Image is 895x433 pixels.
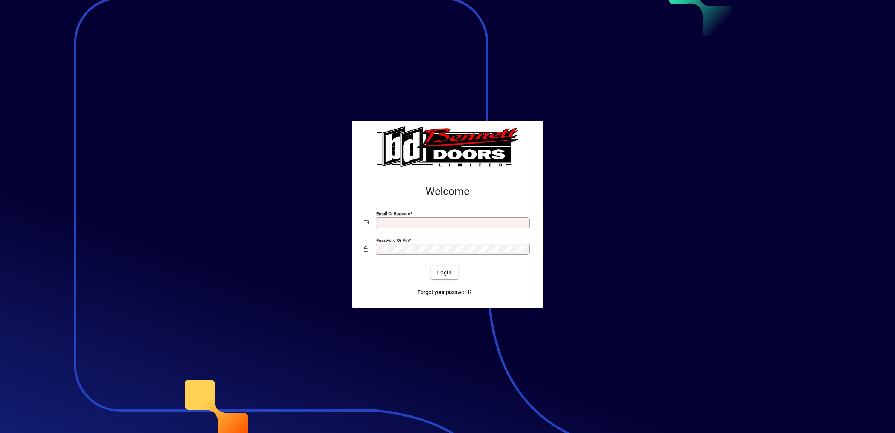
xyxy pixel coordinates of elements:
mat-label: Email or Barcode [376,211,410,216]
a: Forgot your password? [415,285,475,299]
h2: Welcome [364,185,531,198]
span: Login [437,269,452,277]
button: Login [431,266,458,279]
span: Forgot your password? [418,288,472,296]
mat-label: Password or Pin [376,238,409,243]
